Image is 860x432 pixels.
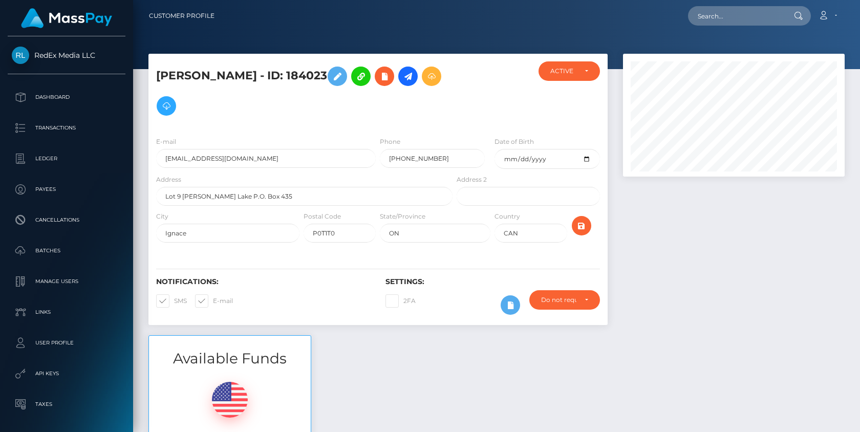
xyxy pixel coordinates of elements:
[8,330,125,356] a: User Profile
[12,366,121,381] p: API Keys
[494,137,534,146] label: Date of Birth
[12,212,121,228] p: Cancellations
[8,238,125,264] a: Batches
[688,6,784,26] input: Search...
[156,137,176,146] label: E-mail
[12,120,121,136] p: Transactions
[385,294,416,308] label: 2FA
[156,294,187,308] label: SMS
[8,146,125,171] a: Ledger
[156,212,168,221] label: City
[380,212,425,221] label: State/Province
[12,90,121,105] p: Dashboard
[8,299,125,325] a: Links
[550,67,576,75] div: ACTIVE
[494,212,520,221] label: Country
[8,392,125,417] a: Taxes
[457,175,487,184] label: Address 2
[8,207,125,233] a: Cancellations
[149,5,214,27] a: Customer Profile
[304,212,341,221] label: Postal Code
[212,382,248,418] img: USD.png
[541,296,576,304] div: Do not require
[156,277,370,286] h6: Notifications:
[8,269,125,294] a: Manage Users
[8,51,125,60] span: RedEx Media LLC
[539,61,599,81] button: ACTIVE
[8,361,125,386] a: API Keys
[529,290,600,310] button: Do not require
[12,151,121,166] p: Ledger
[12,305,121,320] p: Links
[156,175,181,184] label: Address
[398,67,418,86] a: Initiate Payout
[8,84,125,110] a: Dashboard
[12,274,121,289] p: Manage Users
[8,177,125,202] a: Payees
[12,397,121,412] p: Taxes
[380,137,400,146] label: Phone
[12,182,121,197] p: Payees
[385,277,599,286] h6: Settings:
[156,61,447,121] h5: [PERSON_NAME] - ID: 184023
[12,47,29,64] img: RedEx Media LLC
[8,115,125,141] a: Transactions
[12,335,121,351] p: User Profile
[21,8,112,28] img: MassPay Logo
[195,294,233,308] label: E-mail
[12,243,121,258] p: Batches
[149,349,311,369] h3: Available Funds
